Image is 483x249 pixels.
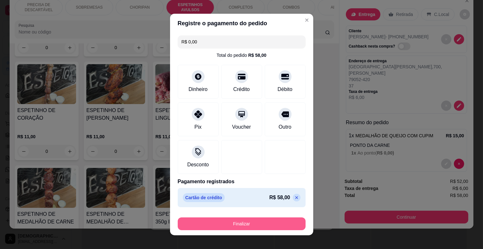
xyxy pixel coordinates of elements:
[302,15,312,25] button: Close
[189,86,208,93] div: Dinheiro
[278,123,291,131] div: Outro
[178,178,306,185] p: Pagamento registrados
[170,14,313,33] header: Registre o pagamento do pedido
[182,35,302,48] input: Ex.: hambúrguer de cordeiro
[217,52,267,58] div: Total do pedido
[269,194,290,201] p: R$ 58,00
[194,123,201,131] div: Pix
[187,161,209,169] div: Desconto
[277,86,292,93] div: Débito
[232,123,251,131] div: Voucher
[183,193,225,202] p: Cartão de crédito
[233,86,250,93] div: Crédito
[178,217,306,230] button: Finalizar
[248,52,267,58] div: R$ 58,00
